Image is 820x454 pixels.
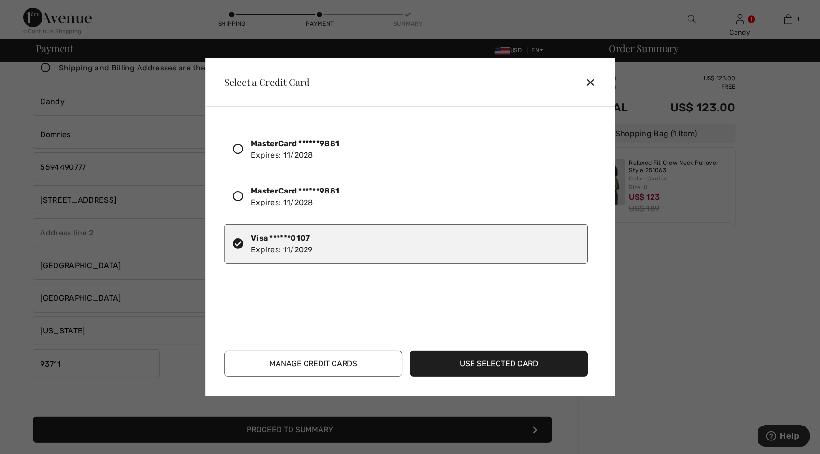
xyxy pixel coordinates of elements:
[251,138,339,161] div: Expires: 11/2028
[251,185,339,208] div: Expires: 11/2028
[251,233,313,256] div: Expires: 11/2029
[224,351,403,377] button: Manage Credit Cards
[22,7,42,15] span: Help
[585,72,603,92] div: ✕
[217,77,310,87] div: Select a Credit Card
[410,351,588,377] button: Use Selected Card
